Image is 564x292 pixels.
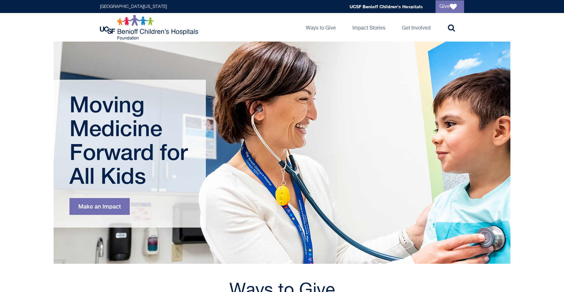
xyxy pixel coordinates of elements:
[347,13,390,42] a: Impact Stories
[436,0,464,13] a: Give
[301,13,341,42] a: Ways to Give
[69,198,130,215] a: Make an Impact
[69,92,192,188] h1: Moving Medicine Forward for All Kids
[100,15,200,40] img: Logo for UCSF Benioff Children's Hospitals Foundation
[350,4,423,9] a: UCSF Benioff Children's Hospitals
[397,13,436,42] a: Get Involved
[100,4,167,9] a: [GEOGRAPHIC_DATA][US_STATE]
